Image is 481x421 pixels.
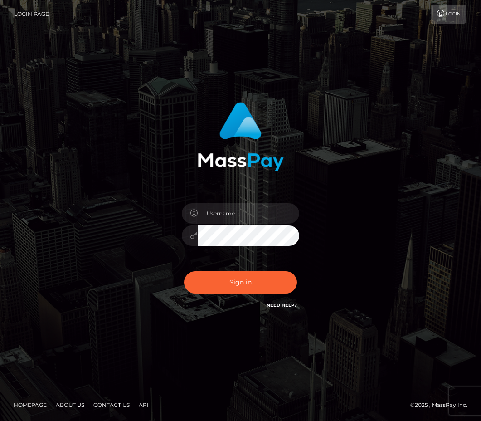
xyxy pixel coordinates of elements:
[198,102,284,171] img: MassPay Login
[135,398,152,412] a: API
[14,5,49,24] a: Login Page
[431,5,466,24] a: Login
[410,400,474,410] div: © 2025 , MassPay Inc.
[198,203,300,224] input: Username...
[10,398,50,412] a: Homepage
[267,302,297,308] a: Need Help?
[52,398,88,412] a: About Us
[90,398,133,412] a: Contact Us
[184,271,297,294] button: Sign in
